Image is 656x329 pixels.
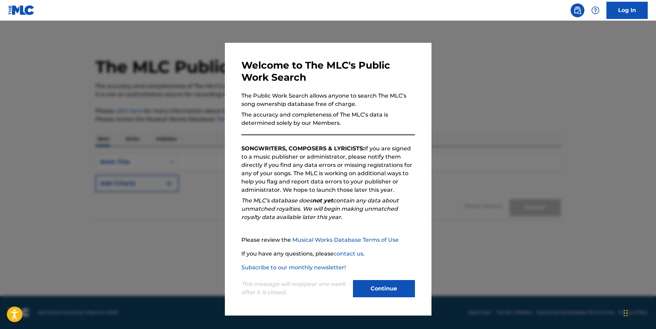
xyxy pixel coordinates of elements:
[241,250,415,258] p: If you have any questions, please .
[241,236,415,244] p: Please review the
[622,296,656,329] iframe: Chat Widget
[241,197,399,220] em: The MLC’s database does contain any data about unmatched royalties. We will begin making unmatche...
[241,111,415,127] p: The accuracy and completeness of The MLC’s data is determined solely by our Members.
[334,250,363,257] a: contact us
[622,296,656,329] div: Chat-widget
[353,280,415,297] button: Continue
[571,3,584,17] a: Public Search
[591,6,600,14] img: help
[312,197,333,204] strong: not yet
[573,6,582,14] img: search
[589,3,602,17] div: Help
[241,145,364,152] strong: SONGWRITERS, COMPOSERS & LYRICISTS:
[241,92,415,108] p: The Public Work Search allows anyone to search The MLC’s song ownership database free of charge.
[241,144,415,194] p: If you are signed to a music publisher or administrator, please notify them directly if you find ...
[8,5,35,15] img: MLC Logo
[241,59,415,83] h3: Welcome to The MLC's Public Work Search
[606,2,648,19] a: Log In
[624,303,628,323] div: Vedä
[241,280,349,297] p: This message will reappear one week after it is closed.
[292,237,399,243] a: Musical Works Database Terms of Use
[241,264,346,271] a: Subscribe to our monthly newsletter!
